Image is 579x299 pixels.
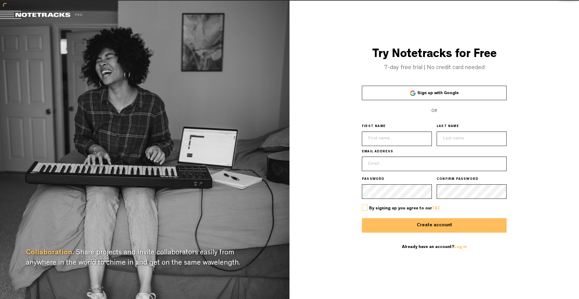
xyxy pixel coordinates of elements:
[369,206,441,211] span: By signing up you agree to our
[437,177,478,182] span: CONFIRM PASSWORD
[362,150,394,154] span: EMAIL ADDRESS
[437,132,507,146] input: Last name
[26,250,74,257] span: Collaboration.
[362,218,507,233] button: Create account
[437,124,459,129] span: LAST NAME
[362,157,507,171] input: Email
[289,48,579,62] h3: Try Notetracks for Free
[289,65,579,71] h4: 7-day free trial | No credit card needed
[362,124,386,129] span: FIRST NAME
[417,91,459,95] span: Sign up with Google
[362,132,432,146] input: First name
[454,245,467,249] a: Log in
[362,177,384,182] span: PASSWORD
[402,245,467,249] span: Already have an account?
[431,109,437,113] span: OR
[432,206,441,211] a: T&C
[26,250,240,267] span: Share projects and invite collaborators easily from anywhere in the world to chime in and get on ...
